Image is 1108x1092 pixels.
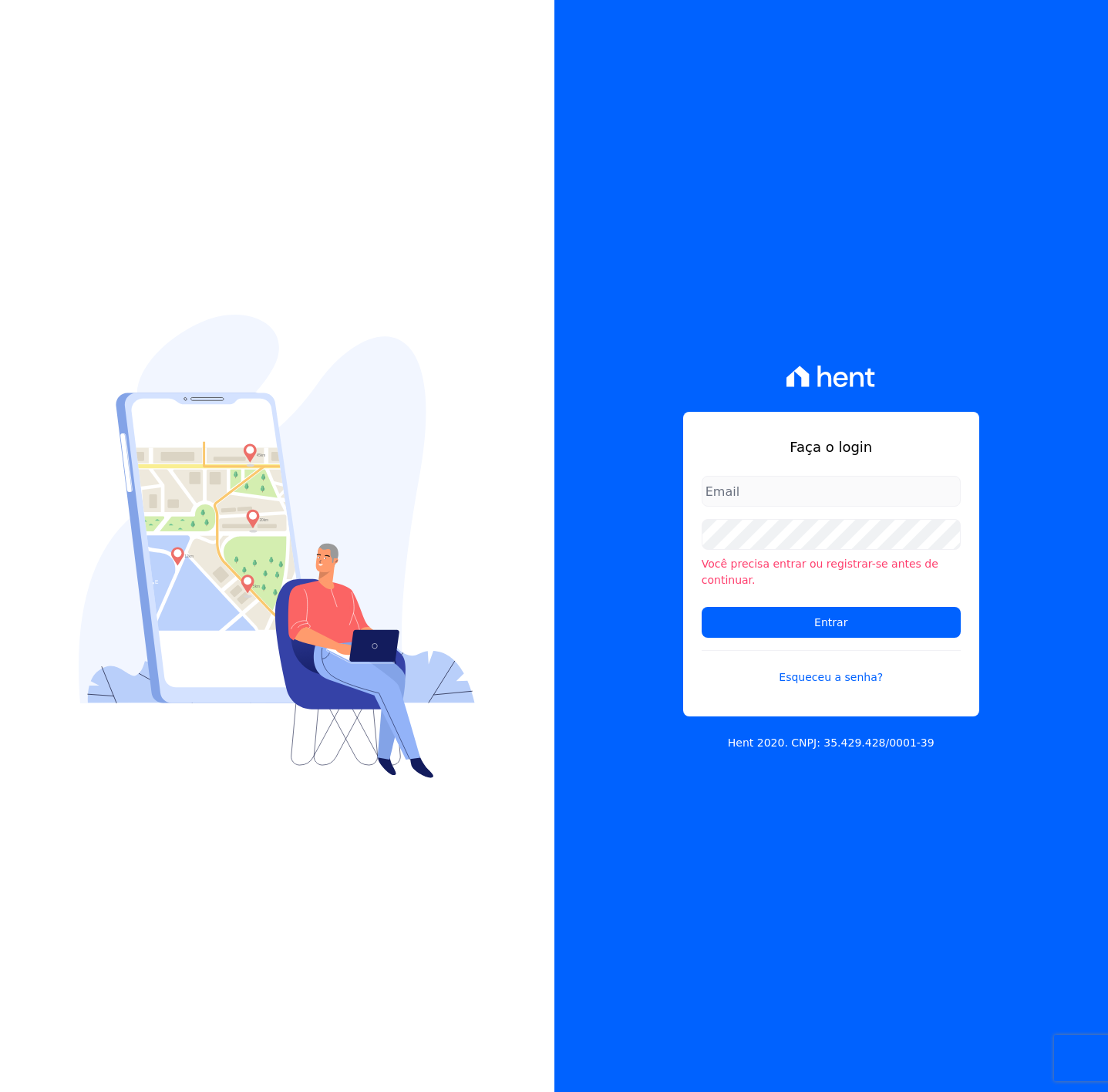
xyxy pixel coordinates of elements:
input: Email [702,476,961,507]
a: Esqueceu a senha? [702,650,961,686]
p: Hent 2020. CNPJ: 35.429.428/0001-39 [728,735,935,751]
li: Você precisa entrar ou registrar-se antes de continuar. [702,556,961,588]
input: Entrar [702,607,961,638]
img: Login [79,315,475,778]
h1: Faça o login [702,436,961,457]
